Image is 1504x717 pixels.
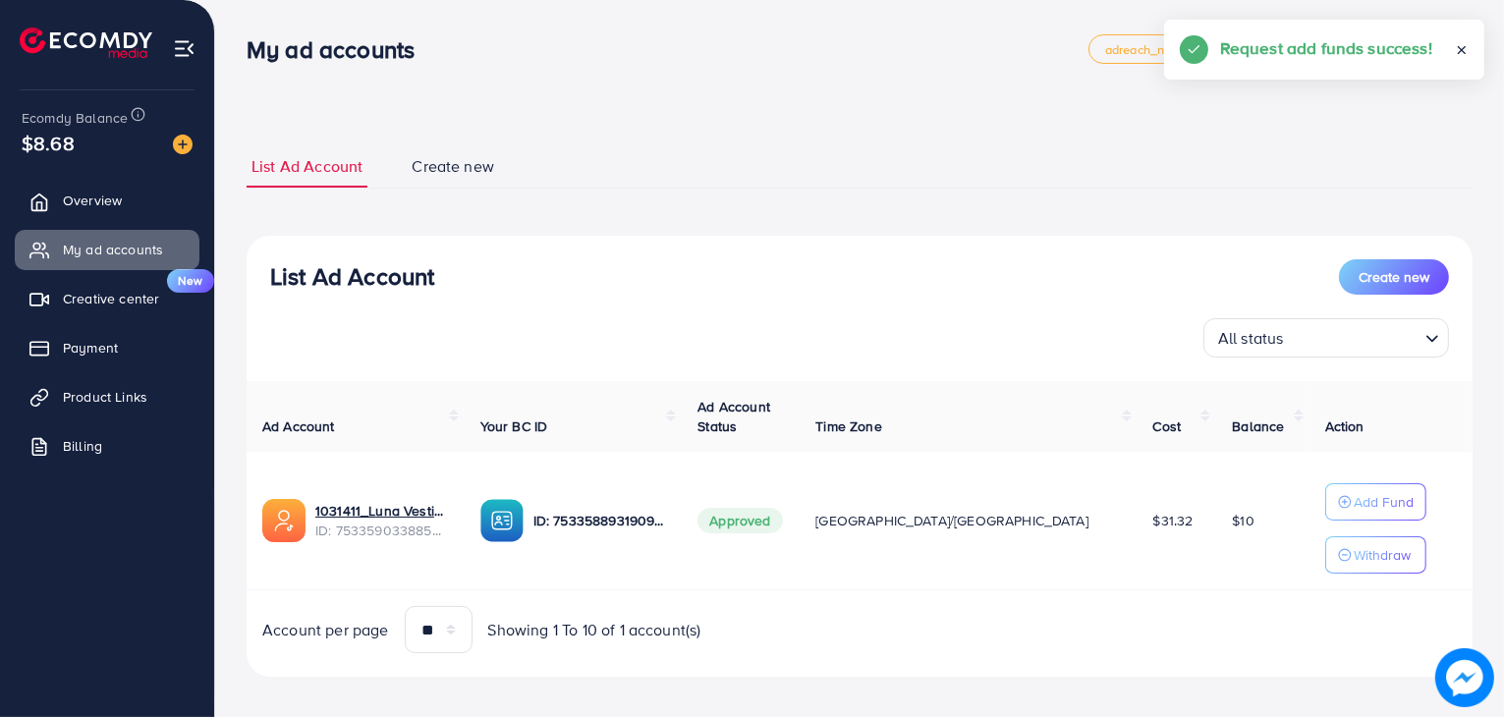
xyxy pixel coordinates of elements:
span: ID: 7533590338859040784 [315,521,449,540]
a: Billing [15,426,199,466]
span: Ecomdy Balance [22,108,128,128]
span: My ad accounts [63,240,163,259]
span: New [167,269,214,293]
span: Create new [1359,267,1429,287]
h3: My ad accounts [247,35,430,64]
span: adreach_new_package [1105,43,1237,56]
div: <span class='underline'>1031411_Luna Vestium_1754050700162</span></br>7533590338859040784 [315,501,449,541]
span: $31.32 [1153,511,1194,530]
img: image [1435,648,1494,707]
a: My ad accounts [15,230,199,269]
span: Cost [1153,416,1182,436]
button: Add Fund [1325,483,1426,521]
span: Product Links [63,387,147,407]
span: Your BC ID [480,416,548,436]
img: menu [173,37,195,60]
span: Approved [697,508,782,533]
img: logo [20,28,152,58]
span: Billing [63,436,102,456]
span: Balance [1232,416,1284,436]
a: Product Links [15,377,199,416]
input: Search for option [1290,320,1418,353]
a: Payment [15,328,199,367]
p: Add Fund [1354,490,1414,514]
span: Overview [63,191,122,210]
a: Overview [15,181,199,220]
span: Ad Account Status [697,397,770,436]
span: All status [1214,324,1288,353]
img: image [173,135,193,154]
span: [GEOGRAPHIC_DATA]/[GEOGRAPHIC_DATA] [815,511,1088,530]
p: Withdraw [1354,543,1411,567]
p: ID: 7533588931909615632 [533,509,667,532]
span: Showing 1 To 10 of 1 account(s) [488,619,701,641]
span: Time Zone [815,416,881,436]
span: Creative center [63,289,159,308]
img: ic-ba-acc.ded83a64.svg [480,499,524,542]
span: $8.68 [20,126,76,161]
a: Creative centerNew [15,279,199,318]
h3: List Ad Account [270,262,434,291]
span: List Ad Account [251,155,362,178]
a: 1031411_Luna Vestium_1754050700162 [315,501,449,521]
button: Withdraw [1325,536,1426,574]
button: Create new [1339,259,1449,295]
span: $10 [1232,511,1253,530]
span: Action [1325,416,1365,436]
h5: Request add funds success! [1220,35,1432,61]
a: adreach_new_package [1088,34,1253,64]
span: Account per page [262,619,389,641]
span: Ad Account [262,416,335,436]
span: Create new [412,155,494,178]
img: ic-ads-acc.e4c84228.svg [262,499,306,542]
span: Payment [63,338,118,358]
div: Search for option [1203,318,1449,358]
